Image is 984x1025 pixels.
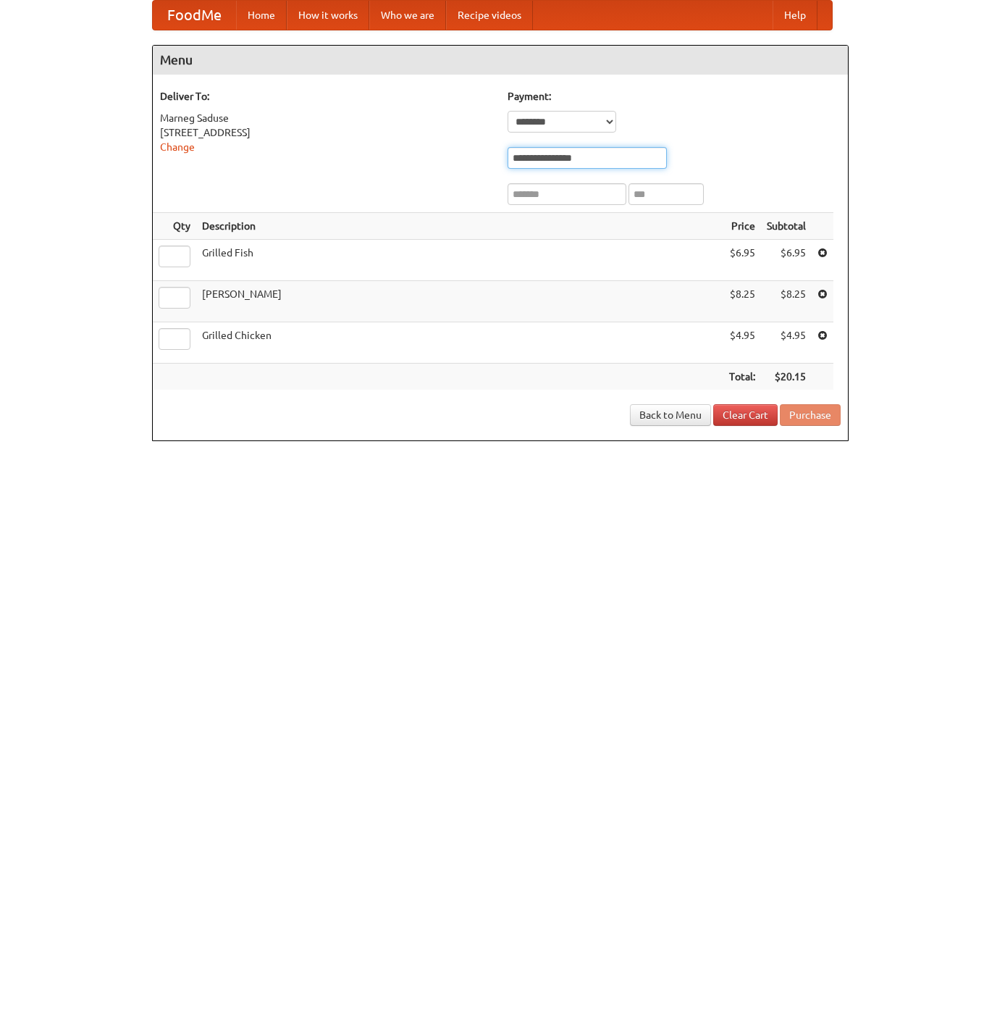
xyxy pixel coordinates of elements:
[723,364,761,390] th: Total:
[196,240,723,281] td: Grilled Fish
[713,404,778,426] a: Clear Cart
[508,89,841,104] h5: Payment:
[153,213,196,240] th: Qty
[287,1,369,30] a: How it works
[196,322,723,364] td: Grilled Chicken
[761,213,812,240] th: Subtotal
[761,281,812,322] td: $8.25
[723,322,761,364] td: $4.95
[723,281,761,322] td: $8.25
[369,1,446,30] a: Who we are
[723,213,761,240] th: Price
[153,1,236,30] a: FoodMe
[236,1,287,30] a: Home
[780,404,841,426] button: Purchase
[446,1,533,30] a: Recipe videos
[196,213,723,240] th: Description
[630,404,711,426] a: Back to Menu
[153,46,848,75] h4: Menu
[761,240,812,281] td: $6.95
[761,364,812,390] th: $20.15
[723,240,761,281] td: $6.95
[773,1,817,30] a: Help
[160,89,493,104] h5: Deliver To:
[160,141,195,153] a: Change
[160,125,493,140] div: [STREET_ADDRESS]
[160,111,493,125] div: Marneg Saduse
[761,322,812,364] td: $4.95
[196,281,723,322] td: [PERSON_NAME]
